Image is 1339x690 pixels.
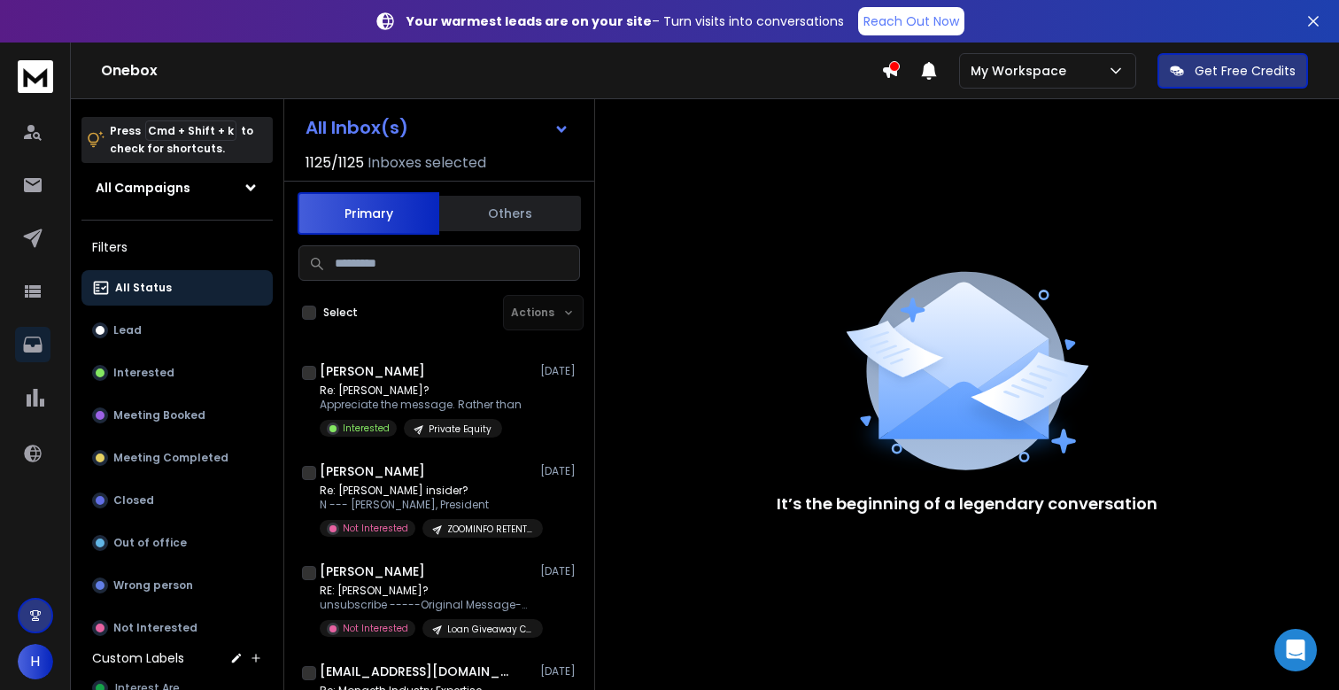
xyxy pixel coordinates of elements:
[320,384,522,398] p: Re: [PERSON_NAME]?
[447,623,532,636] p: Loan Giveaway CEM
[298,192,439,235] button: Primary
[306,119,408,136] h1: All Inbox(s)
[540,364,580,378] p: [DATE]
[368,152,486,174] h3: Inboxes selected
[18,60,53,93] img: logo
[81,610,273,646] button: Not Interested
[343,522,408,535] p: Not Interested
[858,7,964,35] a: Reach Out Now
[113,451,228,465] p: Meeting Completed
[447,523,532,536] p: ZOOMINFO RETENTION CAMPAIGN
[113,366,174,380] p: Interested
[145,120,236,141] span: Cmd + Shift + k
[92,649,184,667] h3: Custom Labels
[320,362,425,380] h1: [PERSON_NAME]
[81,170,273,205] button: All Campaigns
[18,644,53,679] button: H
[429,423,491,436] p: Private Equity
[81,398,273,433] button: Meeting Booked
[343,622,408,635] p: Not Interested
[81,483,273,518] button: Closed
[81,568,273,603] button: Wrong person
[101,60,881,81] h1: Onebox
[320,663,515,680] h1: [EMAIL_ADDRESS][DOMAIN_NAME]
[113,493,154,508] p: Closed
[113,578,193,593] p: Wrong person
[320,562,425,580] h1: [PERSON_NAME]
[81,235,273,260] h3: Filters
[81,525,273,561] button: Out of office
[113,408,205,423] p: Meeting Booked
[343,422,390,435] p: Interested
[406,12,652,30] strong: Your warmest leads are on your site
[96,179,190,197] h1: All Campaigns
[81,270,273,306] button: All Status
[320,398,522,412] p: Appreciate the message. Rather than
[1195,62,1296,80] p: Get Free Credits
[110,122,253,158] p: Press to check for shortcuts.
[777,492,1157,516] p: It’s the beginning of a legendary conversation
[291,110,584,145] button: All Inbox(s)
[971,62,1073,80] p: My Workspace
[1157,53,1308,89] button: Get Free Credits
[113,323,142,337] p: Lead
[81,355,273,391] button: Interested
[306,152,364,174] span: 1125 / 1125
[439,194,581,233] button: Others
[320,462,425,480] h1: [PERSON_NAME]
[320,484,532,498] p: Re: [PERSON_NAME] insider?
[81,313,273,348] button: Lead
[320,498,532,512] p: N --- [PERSON_NAME], President
[863,12,959,30] p: Reach Out Now
[81,440,273,476] button: Meeting Completed
[1274,629,1317,671] div: Open Intercom Messenger
[540,564,580,578] p: [DATE]
[113,621,197,635] p: Not Interested
[540,464,580,478] p: [DATE]
[406,12,844,30] p: – Turn visits into conversations
[320,598,532,612] p: unsubscribe -----Original Message----- From: [PERSON_NAME]
[323,306,358,320] label: Select
[115,281,172,295] p: All Status
[540,664,580,678] p: [DATE]
[320,584,532,598] p: RE: [PERSON_NAME]?
[113,536,187,550] p: Out of office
